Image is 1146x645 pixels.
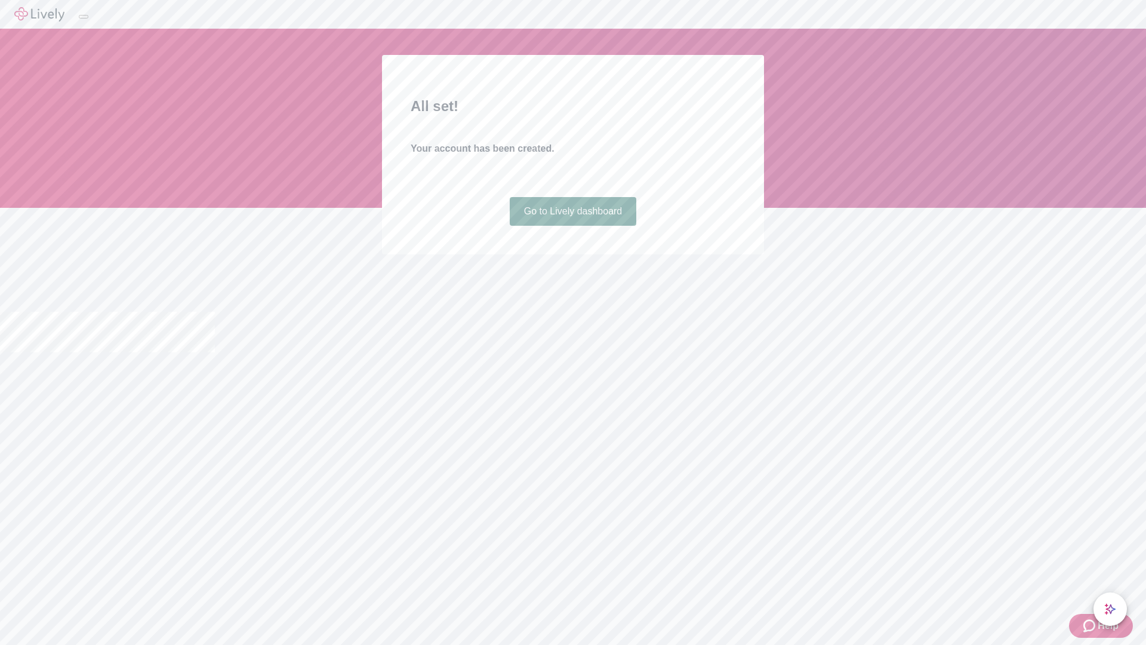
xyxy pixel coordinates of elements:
[411,142,735,156] h4: Your account has been created.
[14,7,64,21] img: Lively
[1104,603,1116,615] svg: Lively AI Assistant
[79,15,88,19] button: Log out
[510,197,637,226] a: Go to Lively dashboard
[1069,614,1133,638] button: Zendesk support iconHelp
[411,96,735,117] h2: All set!
[1093,592,1127,626] button: chat
[1083,619,1098,633] svg: Zendesk support icon
[1098,619,1119,633] span: Help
